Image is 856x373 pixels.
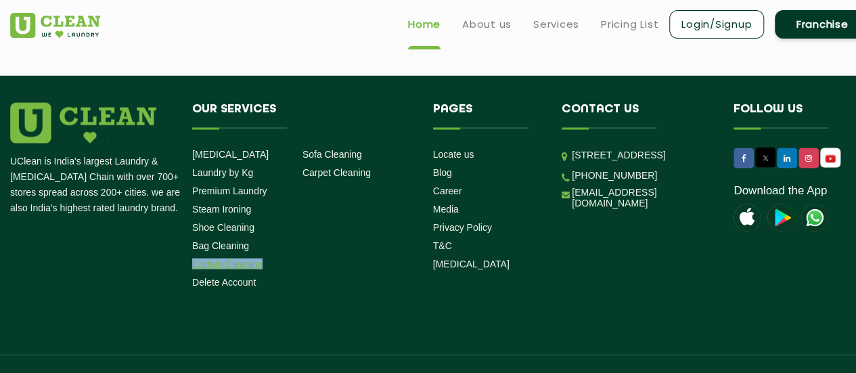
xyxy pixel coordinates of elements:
[572,170,657,181] a: [PHONE_NUMBER]
[433,103,542,129] h4: Pages
[767,204,794,232] img: playstoreicon.png
[572,148,713,163] p: [STREET_ADDRESS]
[192,185,267,196] a: Premium Laundry
[10,154,182,216] p: UClean is India's largest Laundry & [MEDICAL_DATA] Chain with over 700+ stores spread across 200+...
[302,167,371,178] a: Carpet Cleaning
[572,187,713,209] a: [EMAIL_ADDRESS][DOMAIN_NAME]
[192,204,251,215] a: Steam Ironing
[734,204,761,232] img: apple-icon.png
[192,103,413,129] h4: Our Services
[192,277,256,288] a: Delete Account
[669,10,764,39] a: Login/Signup
[601,16,658,32] a: Pricing List
[10,103,156,144] img: logo.png
[562,103,713,129] h4: Contact us
[192,149,269,160] a: [MEDICAL_DATA]
[821,152,839,166] img: UClean Laundry and Dry Cleaning
[734,184,827,198] a: Download the App
[433,259,510,269] a: [MEDICAL_DATA]
[10,13,100,38] img: UClean Laundry and Dry Cleaning
[533,16,579,32] a: Services
[433,222,492,233] a: Privacy Policy
[801,204,828,232] img: UClean Laundry and Dry Cleaning
[408,16,441,32] a: Home
[192,222,254,233] a: Shoe Cleaning
[302,149,362,160] a: Sofa Cleaning
[433,204,459,215] a: Media
[192,167,253,178] a: Laundry by Kg
[433,185,462,196] a: Career
[192,259,263,269] a: Curtain Cleaning
[433,167,452,178] a: Blog
[462,16,512,32] a: About us
[734,103,853,129] h4: Follow us
[192,240,249,251] a: Bag Cleaning
[433,149,474,160] a: Locate us
[433,240,452,251] a: T&C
